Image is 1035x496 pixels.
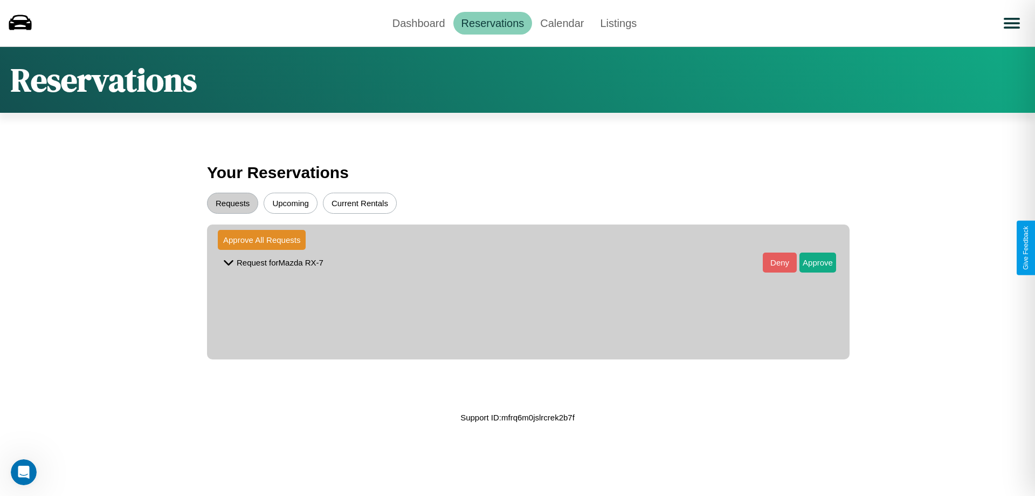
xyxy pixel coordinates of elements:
iframe: Intercom live chat [11,459,37,485]
button: Upcoming [264,193,318,214]
button: Open menu [997,8,1027,38]
button: Approve All Requests [218,230,306,250]
button: Requests [207,193,258,214]
p: Support ID: mfrq6m0jslrcrek2b7f [460,410,575,425]
div: Give Feedback [1022,226,1030,270]
p: Request for Mazda RX-7 [237,255,323,270]
a: Dashboard [384,12,453,35]
h1: Reservations [11,58,197,102]
button: Current Rentals [323,193,397,214]
a: Calendar [532,12,592,35]
h3: Your Reservations [207,158,828,187]
a: Reservations [453,12,533,35]
button: Deny [763,253,797,273]
button: Approve [799,253,836,273]
a: Listings [592,12,645,35]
